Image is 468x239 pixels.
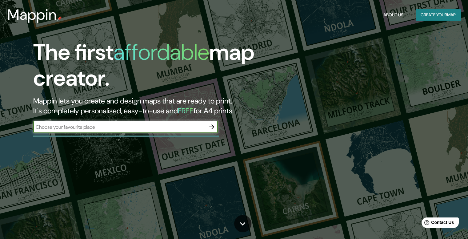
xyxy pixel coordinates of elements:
[33,39,267,96] h1: The first map creator.
[33,124,206,131] input: Choose your favourite place
[178,106,194,115] h5: FREE
[7,6,57,23] h3: Mappin
[413,215,461,232] iframe: Help widget launcher
[381,9,406,21] button: About Us
[114,38,209,67] h1: affordable
[57,16,62,21] img: mappin-pin
[416,9,461,21] button: Create yourmap
[33,96,267,116] h2: Mappin lets you create and design maps that are ready to print. It's completely personalised, eas...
